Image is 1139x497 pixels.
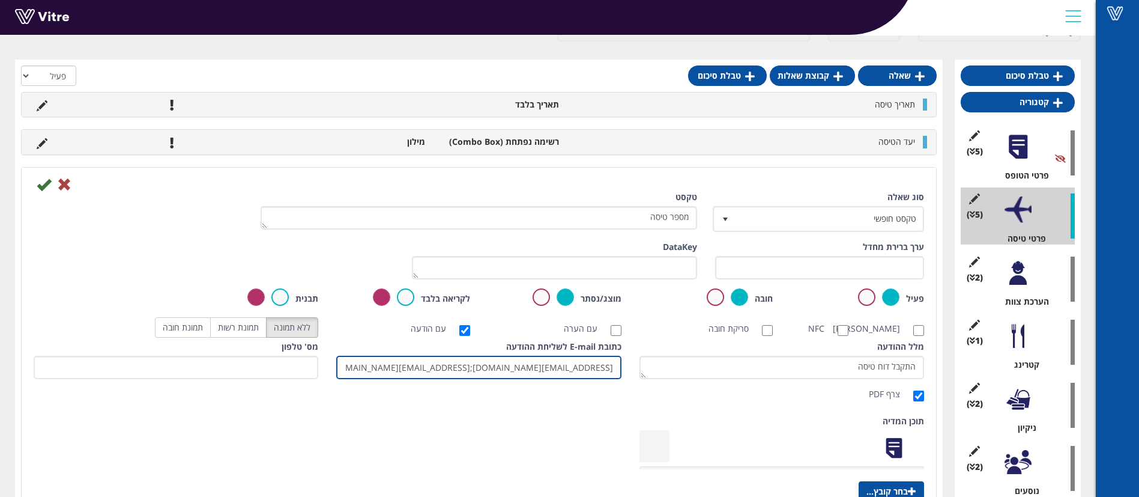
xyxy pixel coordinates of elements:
[266,317,318,338] label: ללא תמונה
[431,99,564,111] li: תאריך בלבד
[863,241,924,253] label: ערך ברירת מחדל
[298,136,431,148] li: מילון
[913,325,924,336] input: [PERSON_NAME]
[970,485,1075,497] div: נוסעים
[858,66,937,86] a: שאלה
[611,325,621,336] input: עם הערה
[210,317,267,338] label: תמונת רשות
[970,296,1075,308] div: הערכת צוות
[875,99,915,110] span: תאריך טיסה
[913,391,924,401] input: צרף PDF
[459,325,470,336] input: עם הודעה
[261,206,697,230] textarea: מספר טיסה
[675,191,697,203] label: טקסט
[431,136,564,148] li: רשימה נפתחת (Combo Box)
[967,209,983,221] span: (5 )
[808,323,836,335] label: NFC
[770,66,855,86] a: קבוצת שאלות
[688,66,767,86] a: טבלת סיכום
[663,241,697,253] label: DataKey
[715,208,736,230] span: select
[878,136,915,147] span: יעד הטיסה
[883,415,924,427] label: תוכן המדיה
[762,325,773,336] input: סריקת חובה
[967,398,983,410] span: (2 )
[506,341,621,353] label: כתובת E-mail לשליחת ההודעה
[155,317,211,338] label: תמונת חובה
[967,461,983,473] span: (2 )
[736,208,923,230] span: טקסט חופשי
[967,145,983,157] span: (5 )
[906,293,924,305] label: פעיל
[869,388,912,400] label: צרף PDF
[961,66,1075,86] a: טבלת סיכום
[421,293,470,305] label: לקריאה בלבד
[581,293,621,305] label: מוצג/נסתר
[295,293,318,305] label: תבנית
[838,325,848,336] input: NFC
[708,323,761,335] label: סריקת חובה
[877,341,924,353] label: מלל ההודעה
[336,356,621,379] input: example1@mail.com;example2@mail.com
[967,272,983,284] span: (2 )
[866,323,912,335] label: [PERSON_NAME]
[755,293,773,305] label: חובה
[564,323,609,335] label: עם הערה
[887,191,924,203] label: סוג שאלה
[967,335,983,347] span: (1 )
[961,92,1075,112] a: קטגוריה
[411,323,458,335] label: עם הודעה
[282,341,318,353] label: מס' טלפון
[970,359,1075,371] div: קטרינג
[970,422,1075,434] div: ניקיון
[970,233,1075,245] div: פרטי טיסה
[639,356,924,379] textarea: התקבל דוח טיסה
[970,169,1075,181] div: פרטי הטופס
